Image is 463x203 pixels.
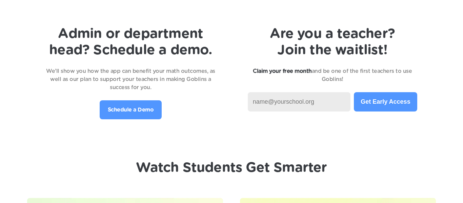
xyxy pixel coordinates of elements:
[46,67,215,92] p: We’ll show you how the app can benefit your math outcomes, as well as our plan to support your te...
[46,26,215,58] h1: Admin or department head? Schedule a demo.
[100,100,162,119] a: Schedule a Demo
[354,92,417,111] button: Get Early Access
[248,67,417,83] p: and be one of the first teachers to use Goblins!
[248,92,351,111] input: name@yourschool.org
[136,160,327,176] h1: Watch Students Get Smarter
[253,68,312,74] strong: Claim your free month
[248,26,417,58] h1: Are you a teacher? Join the waitlist!
[108,106,154,114] p: Schedule a Demo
